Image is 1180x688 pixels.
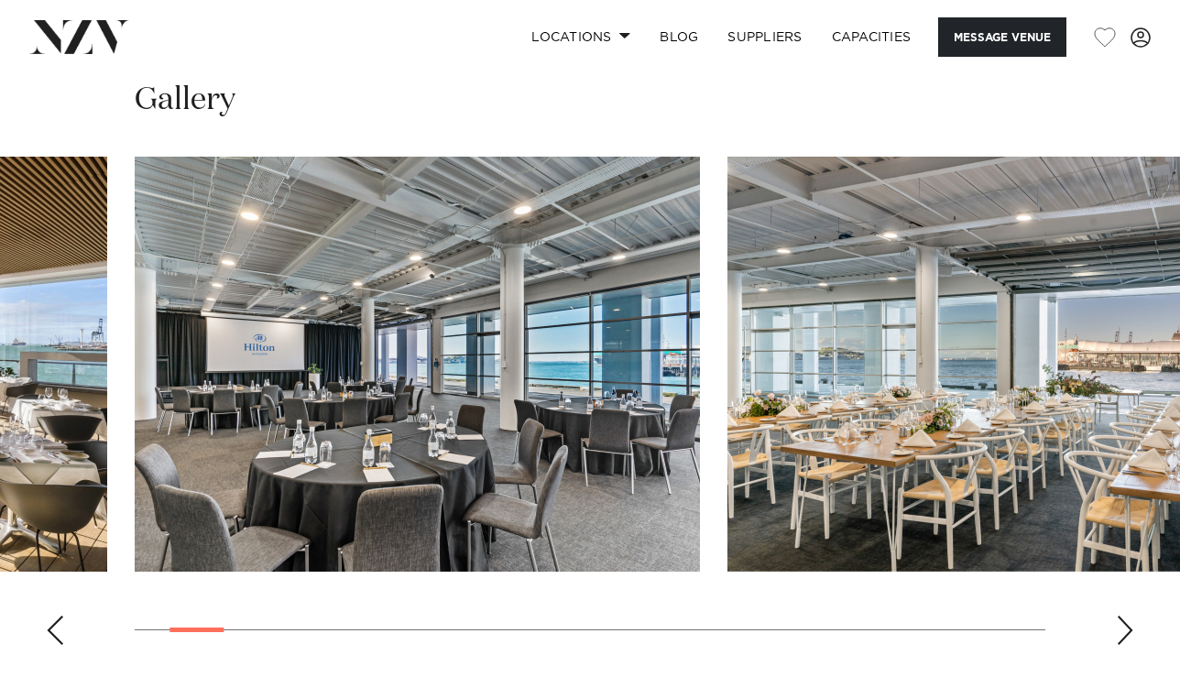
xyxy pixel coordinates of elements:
h2: Gallery [135,80,235,121]
swiper-slide: 2 / 26 [135,157,700,572]
button: Message Venue [938,17,1066,57]
img: nzv-logo.png [29,20,129,53]
a: Capacities [817,17,926,57]
a: SUPPLIERS [713,17,816,57]
a: BLOG [645,17,713,57]
a: Locations [517,17,645,57]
